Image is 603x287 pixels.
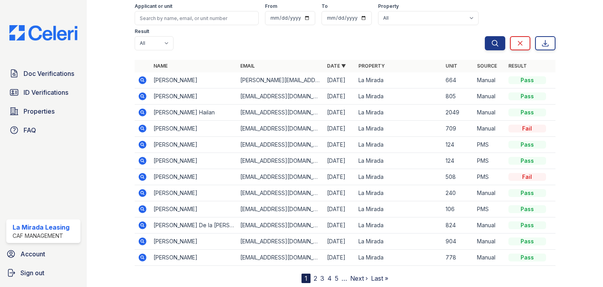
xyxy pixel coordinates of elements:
[508,63,527,69] a: Result
[442,169,474,185] td: 508
[508,109,546,116] div: Pass
[355,217,442,234] td: La Mirada
[474,217,505,234] td: Manual
[474,169,505,185] td: PMS
[150,105,237,121] td: [PERSON_NAME] Hailan
[335,274,338,282] a: 5
[314,274,317,282] a: 2
[20,249,45,259] span: Account
[237,250,324,266] td: [EMAIL_ADDRESS][DOMAIN_NAME]
[324,153,355,169] td: [DATE]
[324,185,355,201] td: [DATE]
[442,250,474,266] td: 778
[150,217,237,234] td: [PERSON_NAME] De la [PERSON_NAME]
[355,137,442,153] td: La Mirada
[6,66,80,81] a: Doc Verifications
[355,169,442,185] td: La Mirada
[324,234,355,250] td: [DATE]
[508,173,546,181] div: Fail
[324,121,355,137] td: [DATE]
[24,107,55,116] span: Properties
[237,217,324,234] td: [EMAIL_ADDRESS][DOMAIN_NAME]
[24,88,68,97] span: ID Verifications
[442,137,474,153] td: 124
[442,105,474,121] td: 2049
[13,232,69,240] div: CAF Management
[508,157,546,165] div: Pass
[265,3,277,9] label: From
[508,254,546,261] div: Pass
[150,137,237,153] td: [PERSON_NAME]
[301,274,311,283] div: 1
[322,3,328,9] label: To
[442,153,474,169] td: 124
[355,153,442,169] td: La Mirada
[378,3,399,9] label: Property
[3,246,84,262] a: Account
[442,72,474,88] td: 664
[135,11,259,25] input: Search by name, email, or unit number
[477,63,497,69] a: Source
[342,274,347,283] span: …
[474,153,505,169] td: PMS
[442,88,474,105] td: 805
[371,274,388,282] a: Last »
[355,105,442,121] td: La Mirada
[24,69,74,78] span: Doc Verifications
[240,63,255,69] a: Email
[474,121,505,137] td: Manual
[508,125,546,132] div: Fail
[237,137,324,153] td: [EMAIL_ADDRESS][DOMAIN_NAME]
[508,205,546,213] div: Pass
[237,234,324,250] td: [EMAIL_ADDRESS][DOMAIN_NAME]
[324,72,355,88] td: [DATE]
[6,103,80,119] a: Properties
[150,88,237,105] td: [PERSON_NAME]
[508,237,546,245] div: Pass
[442,185,474,201] td: 240
[508,92,546,100] div: Pass
[237,169,324,185] td: [EMAIL_ADDRESS][DOMAIN_NAME]
[150,201,237,217] td: [PERSON_NAME]
[237,88,324,105] td: [EMAIL_ADDRESS][DOMAIN_NAME]
[150,234,237,250] td: [PERSON_NAME]
[474,105,505,121] td: Manual
[327,274,332,282] a: 4
[324,250,355,266] td: [DATE]
[237,121,324,137] td: [EMAIL_ADDRESS][DOMAIN_NAME]
[442,201,474,217] td: 106
[237,185,324,201] td: [EMAIL_ADDRESS][DOMAIN_NAME]
[150,121,237,137] td: [PERSON_NAME]
[508,141,546,149] div: Pass
[237,105,324,121] td: [EMAIL_ADDRESS][DOMAIN_NAME]
[6,85,80,100] a: ID Verifications
[324,137,355,153] td: [DATE]
[150,169,237,185] td: [PERSON_NAME]
[3,25,84,40] img: CE_Logo_Blue-a8612792a0a2168367f1c8372b55b34899dd931a85d93a1a3d3e32e68fde9ad4.png
[508,76,546,84] div: Pass
[358,63,385,69] a: Property
[324,169,355,185] td: [DATE]
[237,201,324,217] td: [EMAIL_ADDRESS][DOMAIN_NAME]
[355,234,442,250] td: La Mirada
[150,185,237,201] td: [PERSON_NAME]
[324,88,355,105] td: [DATE]
[135,3,172,9] label: Applicant or unit
[324,201,355,217] td: [DATE]
[474,72,505,88] td: Manual
[474,185,505,201] td: Manual
[153,63,168,69] a: Name
[150,250,237,266] td: [PERSON_NAME]
[355,250,442,266] td: La Mirada
[474,137,505,153] td: PMS
[474,234,505,250] td: Manual
[150,72,237,88] td: [PERSON_NAME]
[355,88,442,105] td: La Mirada
[442,121,474,137] td: 709
[350,274,368,282] a: Next ›
[355,121,442,137] td: La Mirada
[474,250,505,266] td: Manual
[135,28,149,35] label: Result
[3,265,84,281] a: Sign out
